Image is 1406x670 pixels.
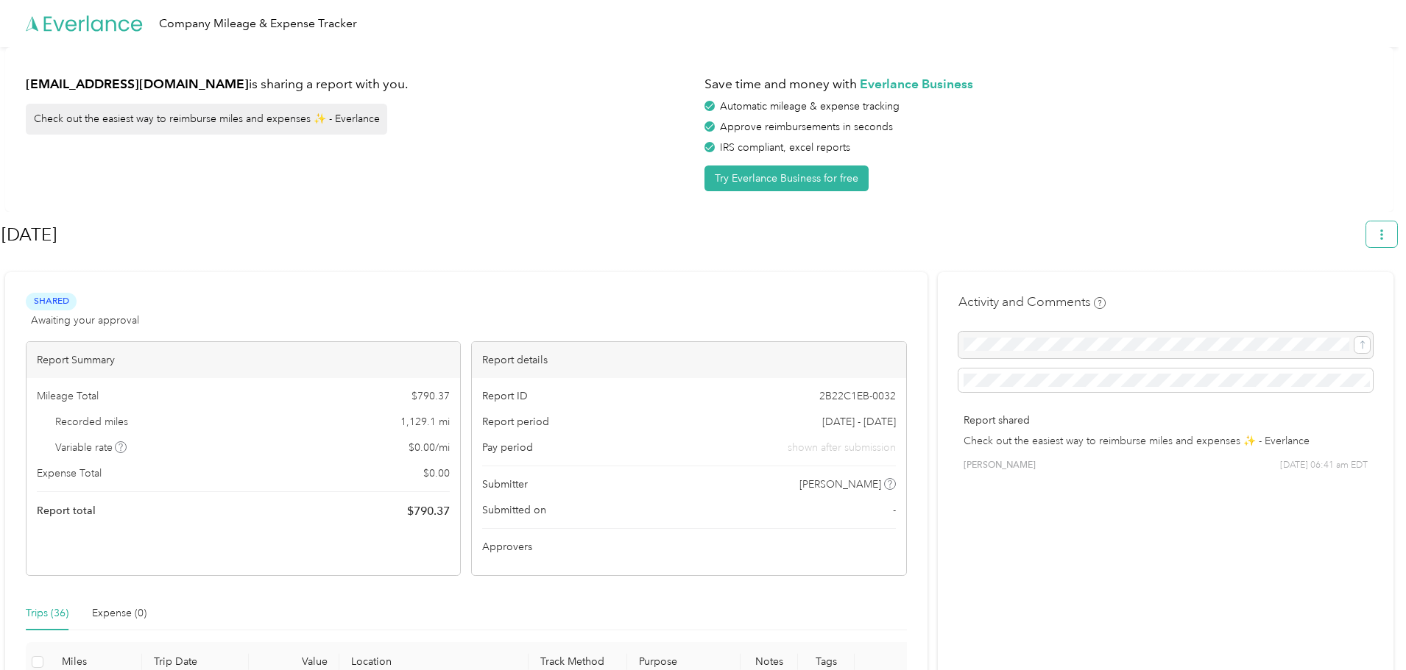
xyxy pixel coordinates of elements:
span: Shared [26,293,77,310]
div: Expense (0) [92,605,146,621]
span: Variable rate [55,440,127,455]
span: [DATE] - [DATE] [822,414,896,430]
h1: is sharing a report with you. [26,75,694,93]
span: Report ID [482,388,528,404]
div: Report details [472,342,905,378]
p: Check out the easiest way to reimburse miles and expenses ✨ - Everlance [964,433,1368,449]
h1: Aug 2025 [1,217,1356,252]
span: Report total [37,503,96,518]
span: 2B22C1EB-0032 [819,388,896,404]
span: Pay period [482,440,533,455]
button: Try Everlance Business for free [704,165,869,191]
span: Awaiting your approval [31,313,139,328]
span: 1,129.1 mi [400,414,450,430]
span: Recorded miles [55,414,128,430]
div: Company Mileage & Expense Tracker [159,15,357,33]
h1: Save time and money with [704,75,1373,93]
span: Submitted on [482,502,546,518]
h4: Activity and Comments [958,293,1106,311]
span: Automatic mileage & expense tracking [720,100,900,113]
span: [DATE] 06:41 am EDT [1280,459,1368,472]
span: $ 0.00 [423,466,450,481]
p: Report shared [964,413,1368,428]
span: [PERSON_NAME] [964,459,1036,472]
span: IRS compliant, excel reports [720,141,850,154]
strong: Everlance Business [860,76,973,91]
span: $ 790.37 [411,388,450,404]
span: Mileage Total [37,388,99,404]
span: [PERSON_NAME] [799,477,881,492]
span: Submitter [482,477,528,492]
div: Report Summary [27,342,460,378]
strong: [EMAIL_ADDRESS][DOMAIN_NAME] [26,76,249,91]
div: Check out the easiest way to reimburse miles and expenses ✨ - Everlance [26,104,387,135]
div: Trips (36) [26,605,68,621]
span: $ 0.00 / mi [409,440,450,455]
span: shown after submission [788,440,896,455]
span: $ 790.37 [407,502,450,520]
span: Approvers [482,539,532,555]
span: Expense Total [37,466,102,481]
span: - [893,502,896,518]
span: Report period [482,414,549,430]
span: Approve reimbursements in seconds [720,121,893,133]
